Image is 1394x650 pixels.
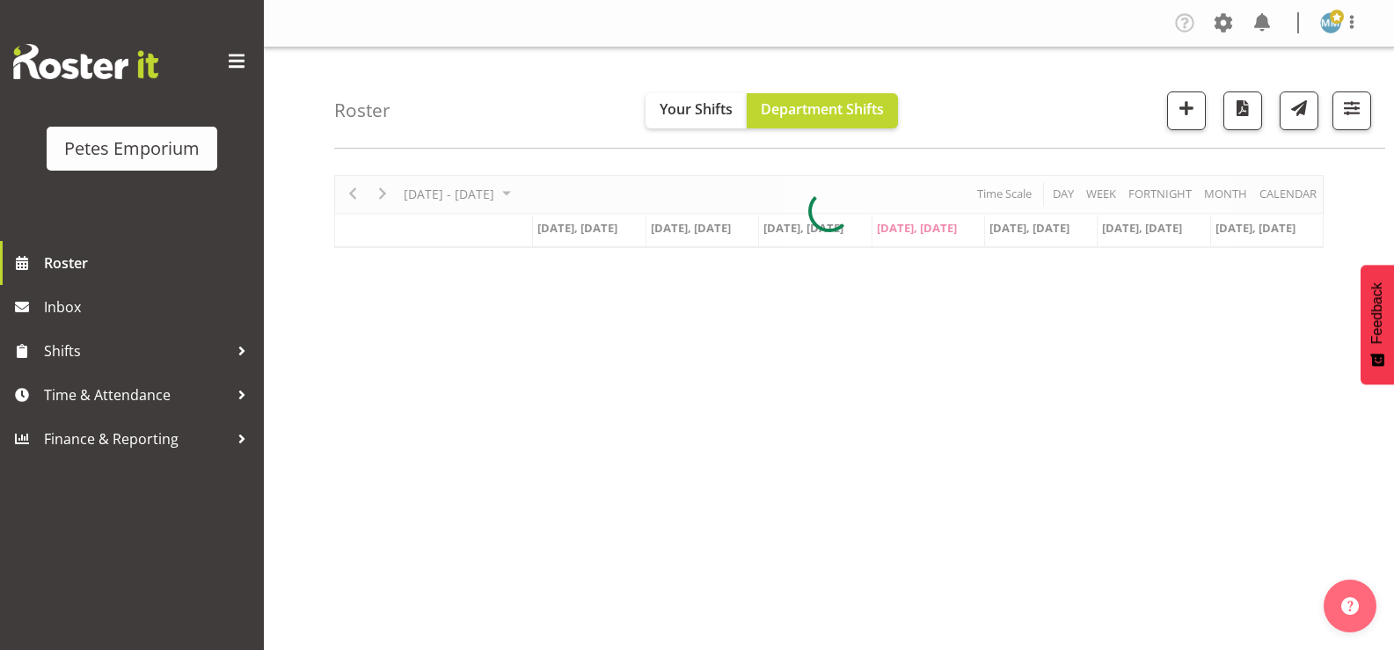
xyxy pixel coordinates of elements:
[1361,265,1394,384] button: Feedback - Show survey
[334,100,390,121] h4: Roster
[1369,282,1385,344] span: Feedback
[646,93,747,128] button: Your Shifts
[44,382,229,408] span: Time & Attendance
[1223,91,1262,130] button: Download a PDF of the roster according to the set date range.
[13,44,158,79] img: Rosterit website logo
[1280,91,1318,130] button: Send a list of all shifts for the selected filtered period to all rostered employees.
[44,250,255,276] span: Roster
[44,426,229,452] span: Finance & Reporting
[1320,12,1341,33] img: mandy-mosley3858.jpg
[761,99,884,119] span: Department Shifts
[1332,91,1371,130] button: Filter Shifts
[1341,597,1359,615] img: help-xxl-2.png
[1167,91,1206,130] button: Add a new shift
[44,338,229,364] span: Shifts
[747,93,898,128] button: Department Shifts
[64,135,200,162] div: Petes Emporium
[44,294,255,320] span: Inbox
[660,99,733,119] span: Your Shifts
